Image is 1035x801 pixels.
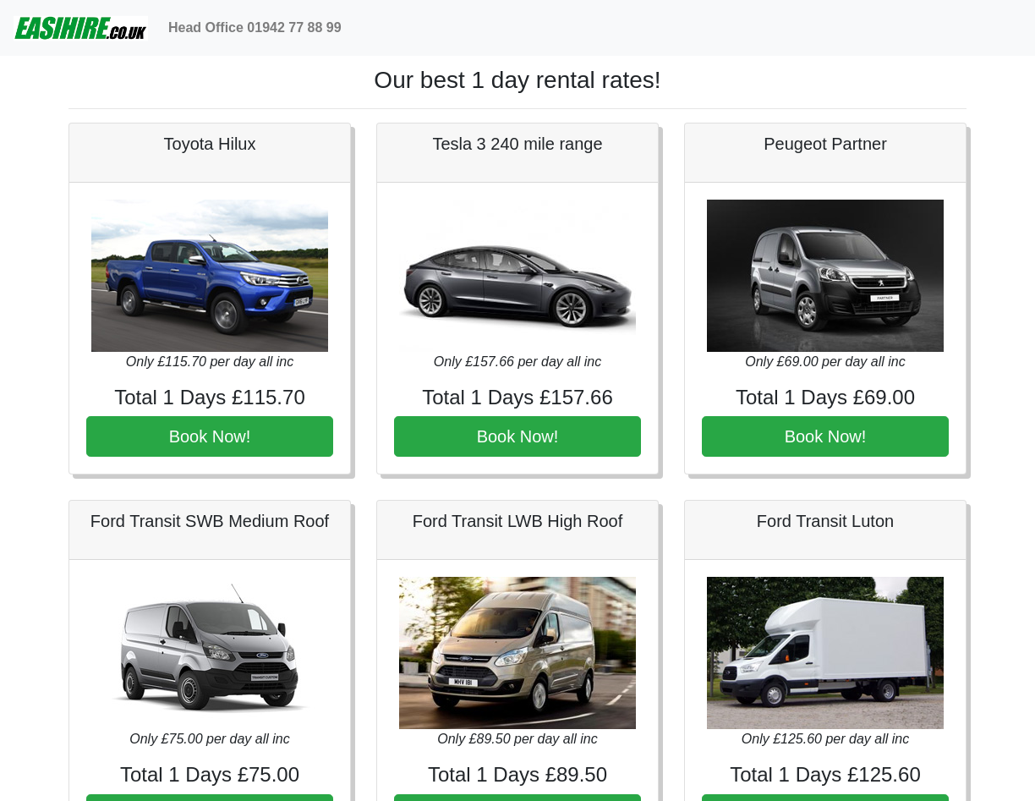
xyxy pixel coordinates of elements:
i: Only £89.50 per day all inc [437,732,597,746]
h5: Peugeot Partner [702,134,949,154]
button: Book Now! [702,416,949,457]
h1: Our best 1 day rental rates! [68,66,967,95]
i: Only £75.00 per day all inc [129,732,289,746]
h5: Ford Transit LWB High Roof [394,511,641,531]
h5: Tesla 3 240 mile range [394,134,641,154]
i: Only £125.60 per day all inc [742,732,909,746]
img: Toyota Hilux [91,200,328,352]
h4: Total 1 Days £115.70 [86,386,333,410]
img: easihire_logo_small.png [14,11,148,45]
button: Book Now! [86,416,333,457]
h4: Total 1 Days £125.60 [702,763,949,787]
i: Only £69.00 per day all inc [745,354,905,369]
button: Book Now! [394,416,641,457]
h4: Total 1 Days £69.00 [702,386,949,410]
h5: Toyota Hilux [86,134,333,154]
i: Only £115.70 per day all inc [126,354,293,369]
h4: Total 1 Days £89.50 [394,763,641,787]
i: Only £157.66 per day all inc [434,354,601,369]
h4: Total 1 Days £157.66 [394,386,641,410]
b: Head Office 01942 77 88 99 [168,20,342,35]
img: Ford Transit Luton [707,577,944,729]
h4: Total 1 Days £75.00 [86,763,333,787]
img: Ford Transit LWB High Roof [399,577,636,729]
img: Ford Transit SWB Medium Roof [91,577,328,729]
a: Head Office 01942 77 88 99 [162,11,348,45]
h5: Ford Transit Luton [702,511,949,531]
h5: Ford Transit SWB Medium Roof [86,511,333,531]
img: Tesla 3 240 mile range [399,200,636,352]
img: Peugeot Partner [707,200,944,352]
